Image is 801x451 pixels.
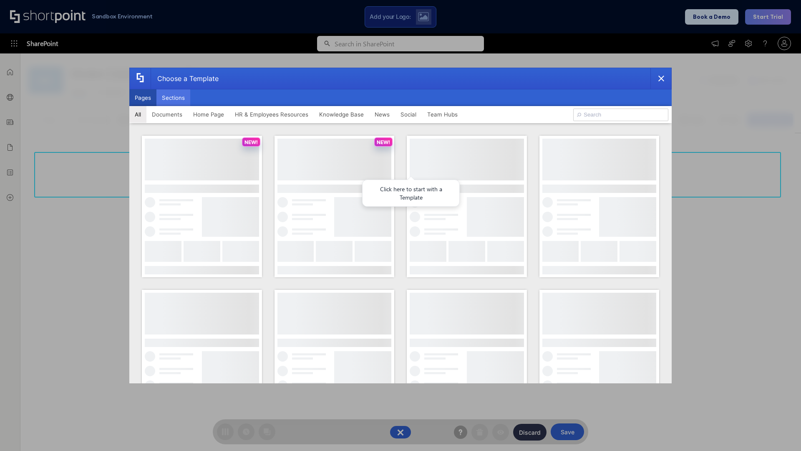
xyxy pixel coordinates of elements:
button: Sections [156,89,190,106]
button: Documents [146,106,188,123]
p: NEW! [377,139,390,145]
button: Team Hubs [422,106,463,123]
div: template selector [129,68,672,383]
button: HR & Employees Resources [229,106,314,123]
button: Pages [129,89,156,106]
input: Search [573,109,668,121]
button: Home Page [188,106,229,123]
button: Social [395,106,422,123]
button: Knowledge Base [314,106,369,123]
button: All [129,106,146,123]
iframe: Chat Widget [759,411,801,451]
div: Choose a Template [151,68,219,89]
p: NEW! [244,139,258,145]
button: News [369,106,395,123]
